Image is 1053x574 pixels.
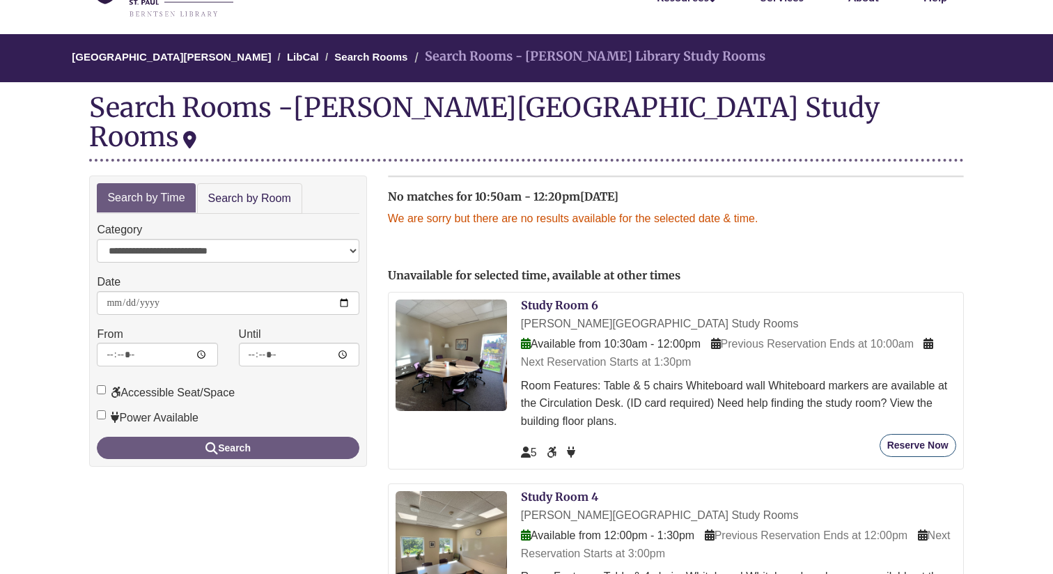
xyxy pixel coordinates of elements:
nav: Breadcrumb [89,34,963,82]
a: Study Room 4 [521,490,598,504]
a: [GEOGRAPHIC_DATA][PERSON_NAME] [72,51,271,63]
li: Search Rooms - [PERSON_NAME] Library Study Rooms [411,47,765,67]
h2: No matches for 10:50am - 12:20pm[DATE] [388,191,964,203]
h2: Unavailable for selected time, available at other times [388,270,964,282]
button: Search [97,437,359,459]
span: Available from 12:00pm - 1:30pm [521,529,694,541]
a: Search Rooms [334,51,407,63]
span: The capacity of this space [521,447,537,458]
a: Study Room 6 [521,298,598,312]
label: Category [97,221,142,239]
p: We are sorry but there are no results available for the selected date & time. [388,210,964,228]
img: Study Room 6 [396,300,507,411]
label: From [97,325,123,343]
button: Reserve Now [880,434,956,457]
label: Date [97,273,120,291]
span: Accessible Seat/Space [547,447,559,458]
span: Next Reservation Starts at 3:00pm [521,529,951,559]
a: LibCal [287,51,319,63]
div: [PERSON_NAME][GEOGRAPHIC_DATA] Study Rooms [521,506,956,525]
input: Power Available [97,410,106,419]
div: [PERSON_NAME][GEOGRAPHIC_DATA] Study Rooms [521,315,956,333]
label: Accessible Seat/Space [97,384,235,402]
input: Accessible Seat/Space [97,385,106,394]
div: [PERSON_NAME][GEOGRAPHIC_DATA] Study Rooms [89,91,880,153]
label: Power Available [97,409,198,427]
a: Search by Time [97,183,195,213]
span: Previous Reservation Ends at 10:00am [711,338,914,350]
a: Search by Room [197,183,302,215]
span: Previous Reservation Ends at 12:00pm [705,529,907,541]
div: Search Rooms - [89,93,963,161]
div: Room Features: Table & 5 chairs Whiteboard wall Whiteboard markers are available at the Circulati... [521,377,956,430]
label: Until [239,325,261,343]
span: Power Available [567,447,575,458]
span: Available from 10:30am - 12:00pm [521,338,701,350]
